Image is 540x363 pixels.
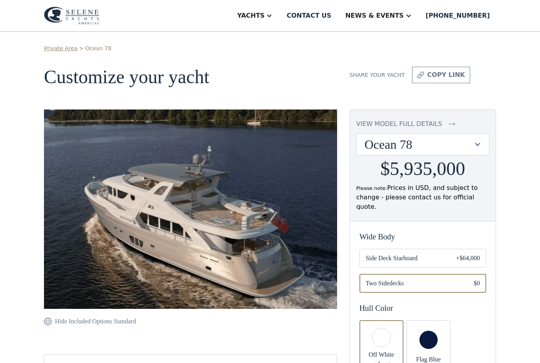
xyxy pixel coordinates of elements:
[55,317,136,326] div: Hide Included Options Standard
[380,159,465,179] h2: $5,935,000
[359,231,486,243] div: Wide Body
[350,71,405,79] div: Share your yacht
[366,279,461,288] span: Two Sidedecks
[44,67,337,88] h1: Customize your yacht
[286,11,331,20] div: Contact us
[345,11,404,20] div: News & EVENTS
[79,44,84,53] div: >
[449,119,455,129] img: icon
[356,183,489,212] div: Prices in USD, and subject to change - please contact us for official quote.
[366,254,443,263] span: Side Deck Starboard
[237,11,265,20] div: Yachts
[365,137,473,152] div: Ocean 78
[356,119,442,129] div: view model full details
[44,317,136,326] a: Hide Included Options Standard
[85,44,111,53] a: Ocean 78
[412,67,470,83] a: copy link
[356,119,489,129] a: view model full details
[427,70,465,80] div: copy link
[44,7,99,25] img: logo
[44,317,52,326] img: icon
[357,134,489,155] div: Ocean 78
[417,70,424,80] img: icon
[356,185,387,191] span: Please note:
[474,279,480,288] div: $0
[44,44,77,53] a: Private Area
[426,11,490,20] div: [PHONE_NUMBER]
[456,254,480,263] div: +$64,000
[359,302,486,314] div: Hull Color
